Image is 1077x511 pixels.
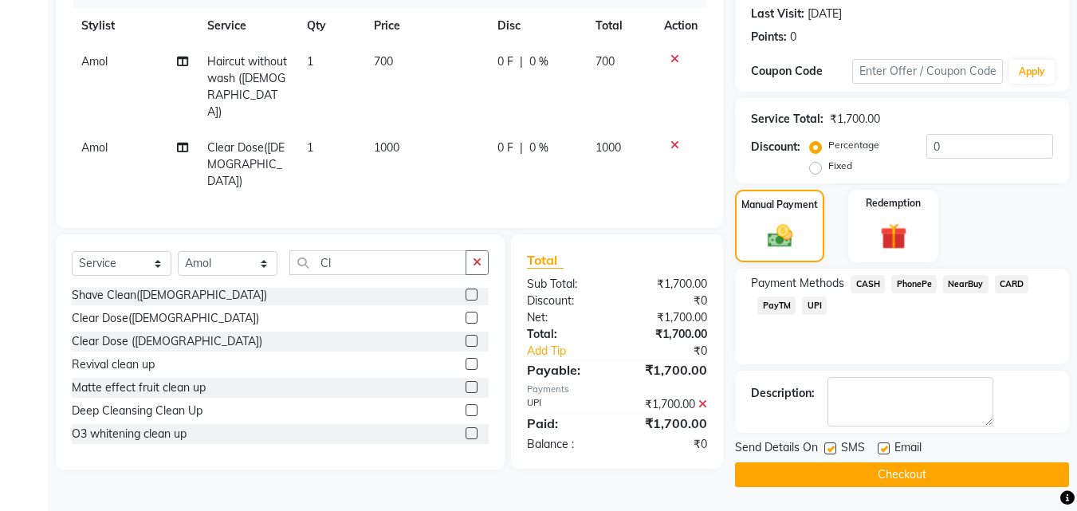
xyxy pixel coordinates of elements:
div: Total: [515,326,617,343]
th: Qty [297,8,364,44]
th: Price [364,8,488,44]
span: Amol [81,54,108,69]
button: Apply [1009,60,1055,84]
label: Manual Payment [741,198,818,212]
span: 700 [374,54,393,69]
div: ₹1,700.00 [617,276,719,293]
div: Net: [515,309,617,326]
div: Coupon Code [751,63,851,80]
th: Action [654,8,707,44]
div: Payable: [515,360,617,379]
span: PayTM [757,297,796,315]
span: Email [894,439,922,459]
span: Haircut without wash ([DEMOGRAPHIC_DATA]) [207,54,287,119]
span: 700 [595,54,615,69]
th: Total [586,8,655,44]
span: CARD [995,275,1029,293]
th: Disc [488,8,586,44]
img: _cash.svg [760,222,800,250]
span: Total [527,252,564,269]
div: ₹1,700.00 [617,396,719,413]
div: Balance : [515,436,617,453]
div: ₹1,700.00 [617,414,719,433]
span: 1000 [374,140,399,155]
div: ₹0 [635,343,720,360]
th: Stylist [72,8,198,44]
span: | [520,53,523,70]
img: _gift.svg [872,220,915,253]
label: Percentage [828,138,879,152]
div: Revival clean up [72,356,155,373]
div: ₹1,700.00 [617,326,719,343]
div: Points: [751,29,787,45]
span: 1 [307,54,313,69]
button: Checkout [735,462,1069,487]
span: Payment Methods [751,275,844,292]
div: O3 whitening clean up [72,426,187,442]
span: CASH [851,275,885,293]
div: ₹0 [617,293,719,309]
div: Clear Dose ([DEMOGRAPHIC_DATA]) [72,333,262,350]
span: NearBuy [943,275,989,293]
span: 1 [307,140,313,155]
div: Payments [527,383,707,396]
input: Enter Offer / Coupon Code [852,59,1003,84]
span: Amol [81,140,108,155]
div: ₹0 [617,436,719,453]
th: Service [198,8,298,44]
div: Service Total: [751,111,823,128]
div: ₹1,700.00 [617,309,719,326]
span: 1000 [595,140,621,155]
div: UPI [515,396,617,413]
div: Clear Dose([DEMOGRAPHIC_DATA]) [72,310,259,327]
span: PhonePe [891,275,937,293]
input: Search or Scan [289,250,466,275]
span: Send Details On [735,439,818,459]
label: Fixed [828,159,852,173]
div: Deep Cleansing Clean Up [72,403,202,419]
div: Paid: [515,414,617,433]
div: 0 [790,29,796,45]
div: ₹1,700.00 [617,360,719,379]
span: Clear Dose([DEMOGRAPHIC_DATA]) [207,140,285,188]
a: Add Tip [515,343,634,360]
div: Discount: [751,139,800,155]
span: SMS [841,439,865,459]
span: 0 F [497,53,513,70]
div: ₹1,700.00 [830,111,880,128]
span: | [520,140,523,156]
div: Description: [751,385,815,402]
span: 0 F [497,140,513,156]
span: 0 % [529,53,548,70]
div: [DATE] [808,6,842,22]
div: Sub Total: [515,276,617,293]
div: Discount: [515,293,617,309]
div: Matte effect fruit clean up [72,379,206,396]
div: Shave Clean([DEMOGRAPHIC_DATA]) [72,287,267,304]
span: UPI [802,297,827,315]
div: Last Visit: [751,6,804,22]
span: 0 % [529,140,548,156]
label: Redemption [866,196,921,210]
